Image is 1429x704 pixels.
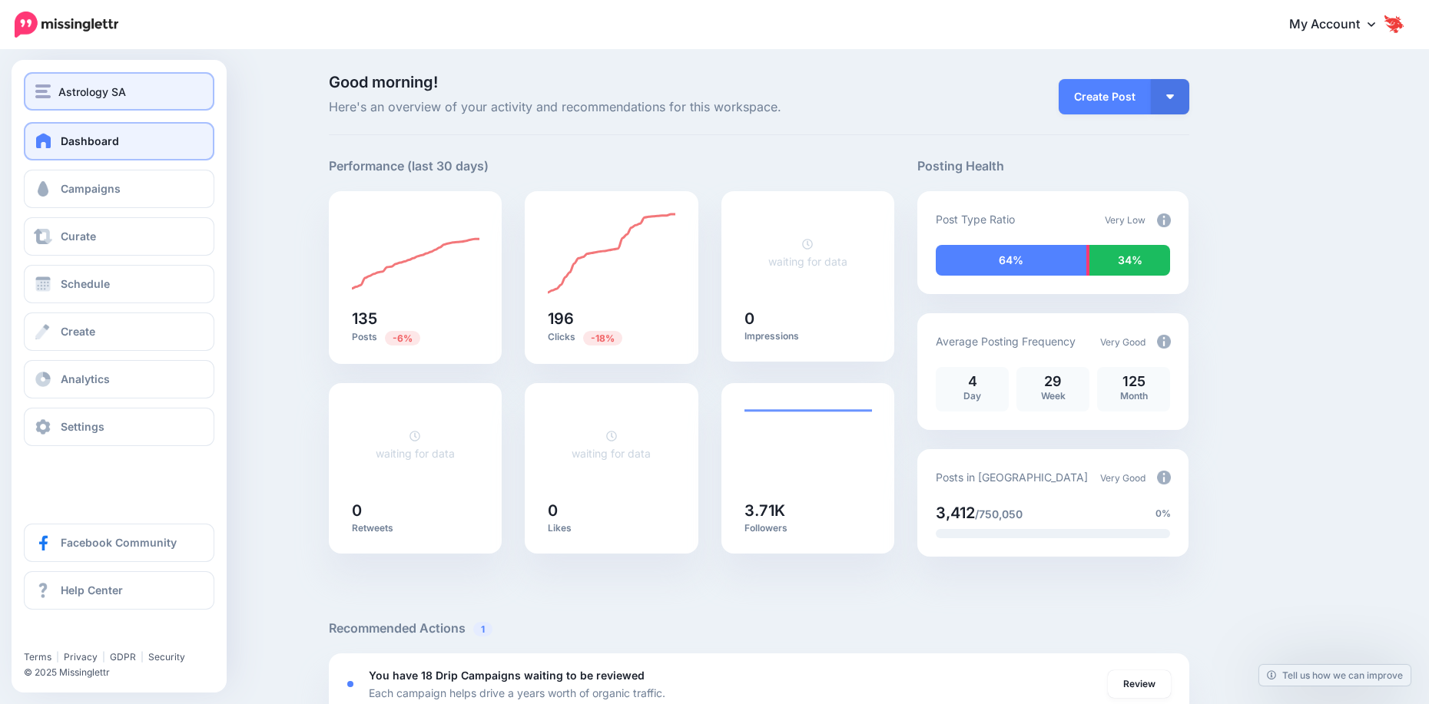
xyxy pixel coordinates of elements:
a: Help Center [24,571,214,610]
div: 34% of your posts in the last 30 days were manually created (i.e. were not from Drip Campaigns or... [1089,245,1170,276]
a: Privacy [64,651,98,663]
span: Here's an overview of your activity and recommendations for this workspace. [329,98,895,117]
span: Campaigns [61,182,121,195]
span: Schedule [61,277,110,290]
p: Impressions [744,330,872,342]
a: Review [1108,670,1171,698]
div: <div class='status-dot small red margin-right'></div>Error [347,681,353,687]
a: Settings [24,408,214,446]
p: Posts in [GEOGRAPHIC_DATA] [936,468,1088,486]
a: waiting for data [376,429,455,460]
p: Retweets [352,522,479,534]
a: waiting for data [768,237,847,268]
span: | [102,651,105,663]
a: waiting for data [572,429,651,460]
p: Posts [352,330,479,345]
span: Curate [61,230,96,243]
div: 64% of your posts in the last 30 days have been from Drip Campaigns [936,245,1086,276]
a: Create Post [1059,79,1151,114]
h5: 0 [548,503,675,518]
p: Each campaign helps drive a years worth of organic traffic. [369,684,665,702]
h5: Performance (last 30 days) [329,157,489,176]
a: GDPR [110,651,136,663]
span: Facebook Community [61,536,177,549]
a: Terms [24,651,51,663]
p: Likes [548,522,675,534]
span: Settings [61,420,104,433]
span: 1 [473,622,492,636]
h5: 135 [352,311,479,326]
a: Facebook Community [24,524,214,562]
a: Security [148,651,185,663]
span: Month [1120,390,1148,402]
img: menu.png [35,84,51,98]
div: 2% of your posts in the last 30 days have been from Curated content [1086,245,1090,276]
a: Dashboard [24,122,214,160]
span: Analytics [61,372,110,385]
img: arrow-down-white.png [1166,94,1174,99]
span: | [56,651,59,663]
a: Analytics [24,360,214,398]
span: Day [963,390,981,402]
span: Previous period: 240 [583,331,622,345]
span: Help Center [61,583,123,597]
span: Week [1041,390,1066,402]
a: Curate [24,217,214,256]
a: Schedule [24,265,214,303]
iframe: Twitter Follow Button [24,629,141,644]
img: Missinglettr [15,12,118,38]
span: Very Low [1105,214,1146,226]
span: Good morning! [329,73,438,91]
p: 4 [943,375,1001,388]
button: Astrology SA [24,72,214,111]
span: 3,412 [936,504,975,522]
span: /750,050 [975,507,1023,521]
a: Create [24,312,214,351]
li: © 2025 Missinglettr [24,665,224,680]
img: info-circle-grey.png [1157,335,1171,349]
h5: Posting Health [917,157,1189,176]
p: Post Type Ratio [936,210,1015,228]
a: My Account [1274,6,1406,44]
b: You have 18 Drip Campaigns waiting to be reviewed [369,669,645,682]
span: Create [61,325,95,338]
span: Very Good [1100,336,1146,348]
p: 125 [1105,375,1162,388]
span: Very Good [1100,472,1146,484]
p: 29 [1024,375,1082,388]
h5: 0 [744,311,872,326]
p: Clicks [548,330,675,345]
h5: 0 [352,503,479,518]
h5: 196 [548,311,675,326]
span: Previous period: 144 [385,331,420,345]
h5: 3.71K [744,503,872,518]
img: info-circle-grey.png [1157,213,1171,227]
span: 0% [1155,506,1171,521]
span: Dashboard [61,134,119,147]
img: info-circle-grey.png [1157,471,1171,484]
a: Tell us how we can improve [1259,665,1411,686]
p: Average Posting Frequency [936,332,1076,350]
a: Campaigns [24,170,214,208]
span: Astrology SA [58,83,126,101]
h5: Recommended Actions [329,619,1189,638]
span: | [141,651,144,663]
p: Followers [744,522,872,534]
